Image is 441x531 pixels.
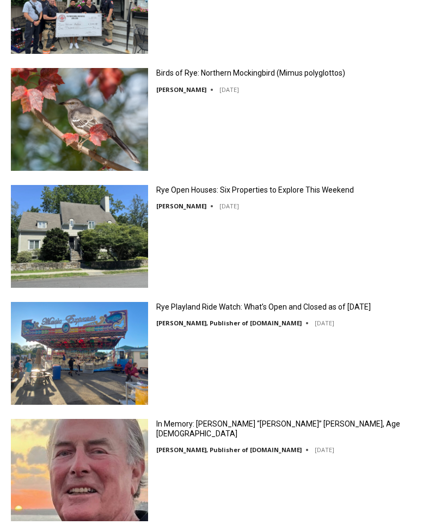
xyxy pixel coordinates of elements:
[112,68,160,130] div: "Chef [PERSON_NAME] omakase menu is nirvana for lovers of great Japanese food."
[11,302,148,405] img: Rye Playland Ride Watch: What’s Open and Closed as of Thursday, August 7, 2025
[156,419,430,439] a: In Memory: [PERSON_NAME] “[PERSON_NAME]” [PERSON_NAME], Age [DEMOGRAPHIC_DATA]
[315,446,334,454] time: [DATE]
[3,112,107,153] span: Open Tues. - Sun. [PHONE_NUMBER]
[156,446,302,454] a: [PERSON_NAME], Publisher of [DOMAIN_NAME]
[156,68,345,78] a: Birds of Rye: Northern Mockingbird (Mimus polyglottos)
[11,68,148,171] img: Birds of Rye: Northern Mockingbird (Mimus polyglottos)
[156,202,206,210] a: [PERSON_NAME]
[156,85,206,94] a: [PERSON_NAME]
[156,185,354,195] a: Rye Open Houses: Six Properties to Explore This Weekend
[315,319,334,327] time: [DATE]
[11,419,148,522] img: In Memory: Richard “Dick” Austin Langeloh, Age 76
[1,109,109,135] a: Open Tues. - Sun. [PHONE_NUMBER]
[156,319,302,327] a: [PERSON_NAME], Publisher of [DOMAIN_NAME]
[11,185,148,288] img: Rye Open Houses: Six Properties to Explore This Weekend
[219,85,239,94] time: [DATE]
[156,302,371,312] a: Rye Playland Ride Watch: What’s Open and Closed as of [DATE]
[219,202,239,210] time: [DATE]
